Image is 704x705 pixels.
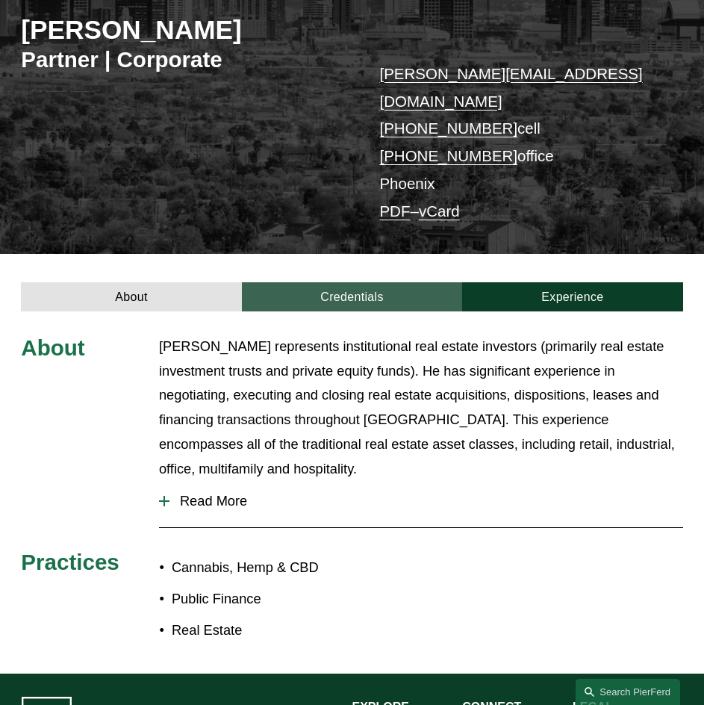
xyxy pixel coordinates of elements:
h3: Partner | Corporate [21,46,352,74]
p: Real Estate [172,618,352,643]
a: PDF [379,202,410,220]
a: [PHONE_NUMBER] [379,119,517,137]
a: Search this site [576,679,680,705]
p: Public Finance [172,587,352,612]
h2: [PERSON_NAME] [21,14,352,46]
a: [PHONE_NUMBER] [379,147,517,164]
a: vCard [419,202,460,220]
button: Read More [159,482,683,521]
span: About [21,335,84,360]
span: Read More [169,493,683,509]
span: Practices [21,550,119,574]
a: Credentials [242,282,462,311]
a: Experience [462,282,682,311]
p: [PERSON_NAME] represents institutional real estate investors (primarily real estate investment tr... [159,335,683,482]
p: Cannabis, Hemp & CBD [172,556,352,580]
p: cell office Phoenix – [379,60,655,226]
a: About [21,282,241,311]
a: [PERSON_NAME][EMAIL_ADDRESS][DOMAIN_NAME] [379,65,642,110]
